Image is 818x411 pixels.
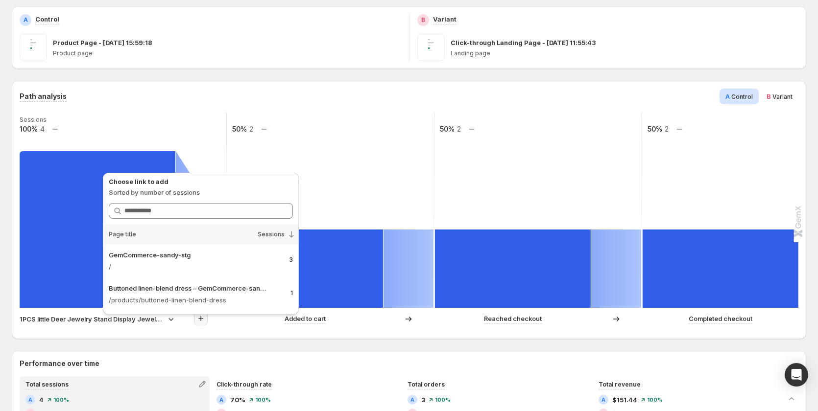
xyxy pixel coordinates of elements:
[731,93,753,100] span: Control
[20,34,47,61] img: Product Page - Sep 25, 15:59:18
[109,230,136,238] span: Page title
[232,125,247,133] text: 50%
[408,381,445,388] span: Total orders
[647,397,663,403] span: 100%
[20,314,164,324] p: 1PCS little Deer Jewelry Stand Display Jewelry Tray Tree Earring Holder Necklace Ring Pendant Bra...
[421,16,425,24] h2: B
[258,230,285,238] span: Sessions
[484,314,542,323] p: Reached checkout
[109,187,293,197] p: Sorted by number of sessions
[290,289,293,297] p: 1
[40,125,45,133] text: 4
[665,125,669,133] text: 2
[417,34,445,61] img: Click-through Landing Page - May 2, 11:55:43
[25,381,69,388] span: Total sessions
[433,14,457,24] p: Variant
[249,125,253,133] text: 2
[53,397,69,403] span: 100%
[109,262,282,272] p: /
[109,295,283,305] p: /products/buttoned-linen-blend-dress
[217,381,272,388] span: Click-through rate
[53,38,152,47] p: Product Page - [DATE] 15:59:18
[227,229,383,308] path: Added to cart: 2
[24,16,28,24] h2: A
[648,125,662,133] text: 50%
[767,92,771,100] span: B
[451,38,596,47] p: Click-through Landing Page - [DATE] 11:55:43
[725,92,730,100] span: A
[435,397,451,403] span: 100%
[20,116,47,123] text: Sessions
[785,363,808,387] div: Open Intercom Messenger
[612,395,637,405] span: $151.44
[689,314,752,323] p: Completed checkout
[109,177,293,186] p: Choose link to add
[219,397,223,403] h2: A
[20,359,798,368] h2: Performance over time
[421,395,425,405] span: 3
[410,397,414,403] h2: A
[643,229,798,308] path: Completed checkout: 2
[35,14,59,24] p: Control
[289,256,293,264] p: 3
[109,283,267,293] p: Buttoned linen-blend dress – GemCommerce-sandy-stg
[601,397,605,403] h2: A
[53,49,401,57] p: Product page
[440,125,455,133] text: 50%
[109,250,191,260] p: GemCommerce-sandy-stg
[772,93,793,100] span: Variant
[28,397,32,403] h2: A
[451,49,799,57] p: Landing page
[785,392,798,406] button: Collapse chart
[20,91,67,101] h3: Path analysis
[39,395,44,405] span: 4
[20,125,38,133] text: 100%
[255,397,271,403] span: 100%
[285,314,326,323] p: Added to cart
[230,395,245,405] span: 70%
[599,381,641,388] span: Total revenue
[457,125,461,133] text: 2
